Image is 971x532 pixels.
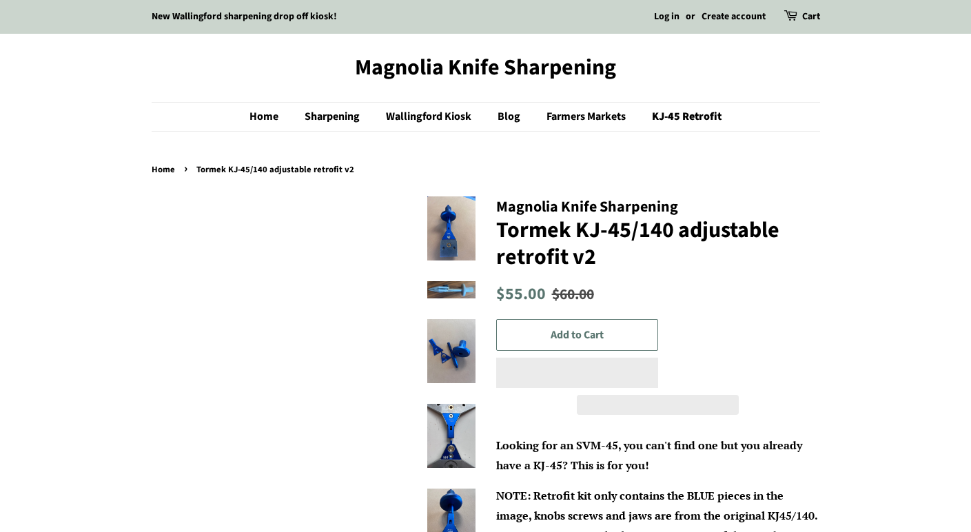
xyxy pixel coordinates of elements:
a: Home [249,103,292,131]
button: Add to Cart [496,319,658,351]
a: KJ-45 Retrofit [642,103,722,131]
img: Tormek KJ-45/140 adjustable retrofit v2 [427,281,476,298]
a: New Wallingford sharpening drop off kiosk! [152,10,337,23]
span: › [184,160,191,177]
img: Tormek KJ-45/140 adjustable retrofit v2 [427,404,476,468]
a: Magnolia Knife Sharpening [152,54,820,81]
span: Looking for an SVM-45, you can't find one but you already have a KJ-45? This is for you! [496,438,802,473]
a: Create account [702,10,766,23]
span: $55.00 [496,283,546,306]
a: Log in [654,10,679,23]
span: Magnolia Knife Sharpening [496,196,678,218]
a: Wallingford Kiosk [376,103,485,131]
a: Blog [487,103,534,131]
span: Tormek KJ-45/140 adjustable retrofit v2 [196,163,358,176]
a: Home [152,163,178,176]
a: Farmers Markets [536,103,640,131]
a: Cart [802,9,820,25]
li: or [686,9,695,25]
s: $60.00 [552,284,594,305]
nav: breadcrumbs [152,163,820,178]
img: Tormek KJ-45/140 adjustable retrofit v2 [427,319,476,383]
a: Sharpening [294,103,374,131]
img: Tormek KJ-45/140 adjustable retrofit v2 [427,196,476,260]
h1: Tormek KJ-45/140 adjustable retrofit v2 [496,217,820,270]
span: Add to Cart [551,327,604,342]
